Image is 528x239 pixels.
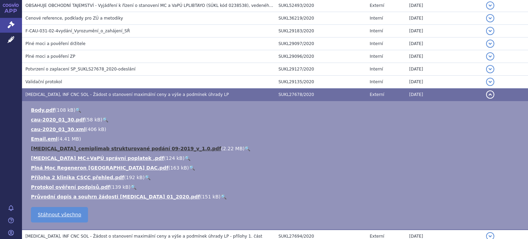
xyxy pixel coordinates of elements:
[25,29,130,33] span: F-CAU-031-02-4vydání_Vyrozumění_o_zahájení_SŘ
[275,50,366,63] td: SUKL29096/2020
[275,25,366,37] td: SUKL29183/2020
[370,79,383,84] span: Interní
[25,54,75,59] span: Plné moci a pověření ZP
[406,63,483,76] td: [DATE]
[486,1,494,10] button: detail
[486,27,494,35] button: detail
[25,16,123,21] span: Cenové reference, podklady pro ZÚ a metodiky
[202,194,219,199] span: 151 kB
[370,41,383,46] span: Interní
[406,76,483,88] td: [DATE]
[25,234,262,239] span: LIBTAYO, INF CNC SOL - Žádost o stanovení maximální ceny a výše a podmínek úhrady LP - přílohy 1....
[170,165,187,171] span: 163 kB
[131,184,136,190] a: 🔍
[221,194,227,199] a: 🔍
[88,127,104,132] span: 406 kB
[189,165,195,171] a: 🔍
[370,29,383,33] span: Interní
[25,79,62,84] span: Validační protokol
[406,88,483,101] td: [DATE]
[59,136,79,142] span: 4.41 MB
[370,234,384,239] span: Externí
[31,165,168,171] a: Plná Moc Regeneron [GEOGRAPHIC_DATA] DAC.pdf
[25,92,229,97] span: LIBTAYO, INF CNC SOL - Žádost o stanovení maximální ceny a výše a podmínek úhrady LP
[25,3,334,8] span: OBSAHUJE OBCHODNÍ TAJEMSTVÍ - Vyjádření k řízení o stanovení MC a VaPÚ LPLIBTAYO (SÚKL kód 023853...
[25,41,86,46] span: Plné moci a pověření držitele
[31,207,88,222] a: Stáhnout všechno
[31,117,85,122] a: cau-2020_01_30.pdf
[31,155,521,162] li: ( )
[486,90,494,99] button: detail
[31,184,110,190] a: Protokol ověření podpisů.pdf
[31,136,57,142] a: Email.eml
[145,175,151,180] a: 🔍
[275,37,366,50] td: SUKL29097/2020
[406,50,483,63] td: [DATE]
[185,155,190,161] a: 🔍
[486,14,494,22] button: detail
[31,135,521,142] li: ( )
[370,92,384,97] span: Externí
[25,67,135,72] span: Potvrzení o zaplacení SP_SUKLS27678_2020-odeslání
[31,107,521,113] li: ( )
[57,107,74,113] span: 108 kB
[31,107,55,113] a: Body.pdf
[31,146,221,151] a: [MEDICAL_DATA]_cemiplimab strukturované podání 09-2019_v_1.0.pdf
[370,16,383,21] span: Interní
[486,78,494,86] button: detail
[31,145,521,152] li: ( )
[406,25,483,37] td: [DATE]
[87,117,100,122] span: 58 kB
[486,52,494,61] button: detail
[275,12,366,25] td: SUKL36219/2020
[370,67,383,72] span: Interní
[31,155,164,161] a: [MEDICAL_DATA] MC+VaPÚ správní poplatek .pdf
[102,117,108,122] a: 🔍
[244,146,250,151] a: 🔍
[112,184,129,190] span: 139 kB
[31,193,521,200] li: ( )
[31,116,521,123] li: ( )
[275,63,366,76] td: SUKL29127/2020
[126,175,143,180] span: 192 kB
[486,40,494,48] button: detail
[75,107,81,113] a: 🔍
[31,184,521,191] li: ( )
[370,3,384,8] span: Externí
[275,76,366,88] td: SUKL29135/2020
[166,155,183,161] span: 124 kB
[486,65,494,73] button: detail
[406,12,483,25] td: [DATE]
[370,54,383,59] span: Interní
[31,164,521,171] li: ( )
[275,88,366,101] td: SUKL27678/2020
[31,175,124,180] a: Příloha 2 klinika CSCC přehled.pdf
[223,146,243,151] span: 2.22 MB
[31,126,521,133] li: ( )
[31,174,521,181] li: ( )
[31,194,200,199] a: Průvodní dopis a souhrn žádosti [MEDICAL_DATA] 01_2020.pdf
[406,37,483,50] td: [DATE]
[31,127,86,132] a: cau-2020_01_30.xml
